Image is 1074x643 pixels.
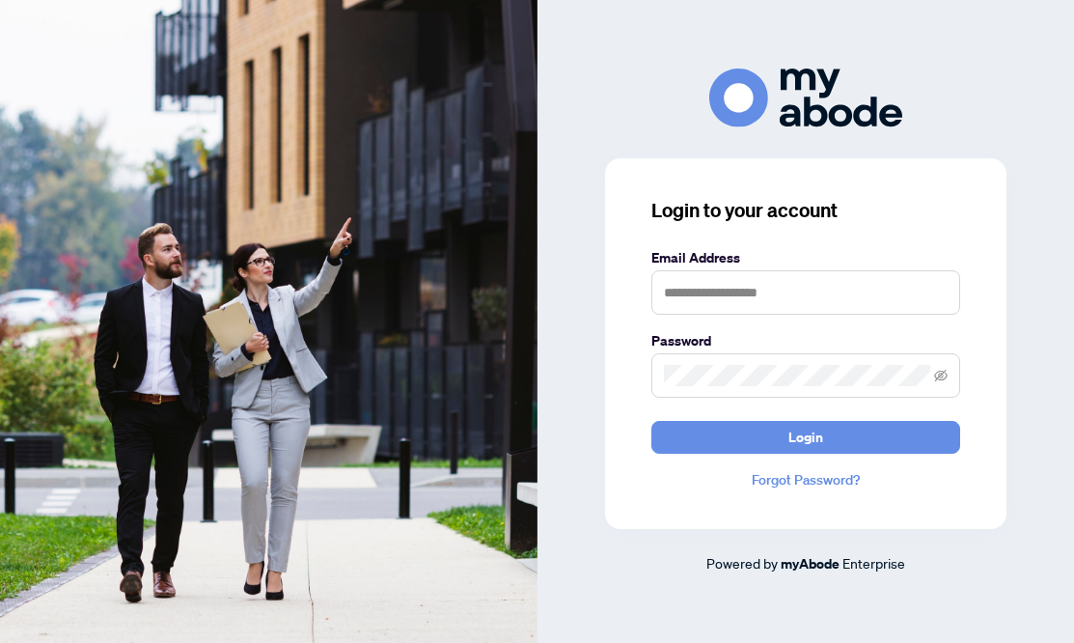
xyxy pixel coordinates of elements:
span: Login [788,422,823,453]
span: Powered by [706,554,778,572]
button: Login [651,421,960,454]
h3: Login to your account [651,197,960,224]
img: ma-logo [709,69,902,127]
label: Email Address [651,247,960,268]
label: Password [651,330,960,351]
a: Forgot Password? [651,469,960,490]
span: Enterprise [842,554,905,572]
span: eye-invisible [934,369,948,382]
a: myAbode [781,553,840,574]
